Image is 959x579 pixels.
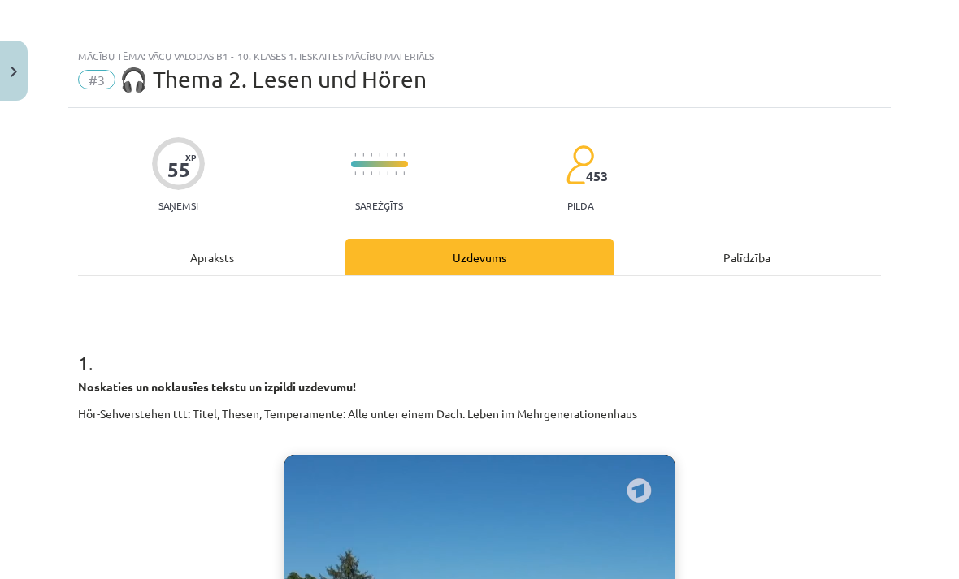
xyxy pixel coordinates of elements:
p: Sarežģīts [355,200,403,211]
img: icon-close-lesson-0947bae3869378f0d4975bcd49f059093ad1ed9edebbc8119c70593378902aed.svg [11,67,17,77]
img: icon-short-line-57e1e144782c952c97e751825c79c345078a6d821885a25fce030b3d8c18986b.svg [362,171,364,175]
div: Palīdzība [614,239,881,275]
h1: 1 . [78,323,881,374]
img: icon-short-line-57e1e144782c952c97e751825c79c345078a6d821885a25fce030b3d8c18986b.svg [395,171,397,175]
div: 55 [167,158,190,181]
div: Uzdevums [345,239,613,275]
img: icon-short-line-57e1e144782c952c97e751825c79c345078a6d821885a25fce030b3d8c18986b.svg [371,171,372,175]
img: icon-short-line-57e1e144782c952c97e751825c79c345078a6d821885a25fce030b3d8c18986b.svg [354,153,356,157]
p: Saņemsi [152,200,205,211]
img: students-c634bb4e5e11cddfef0936a35e636f08e4e9abd3cc4e673bd6f9a4125e45ecb1.svg [566,145,594,185]
div: Mācību tēma: Vācu valodas b1 - 10. klases 1. ieskaites mācību materiāls [78,50,881,62]
img: icon-short-line-57e1e144782c952c97e751825c79c345078a6d821885a25fce030b3d8c18986b.svg [387,171,388,175]
img: icon-short-line-57e1e144782c952c97e751825c79c345078a6d821885a25fce030b3d8c18986b.svg [387,153,388,157]
span: #3 [78,70,115,89]
img: icon-short-line-57e1e144782c952c97e751825c79c345078a6d821885a25fce030b3d8c18986b.svg [403,153,405,157]
img: icon-short-line-57e1e144782c952c97e751825c79c345078a6d821885a25fce030b3d8c18986b.svg [403,171,405,175]
span: XP [185,153,196,162]
span: 🎧 Thema 2. Lesen und Hören [119,66,427,93]
p: Hör-Sehverstehen ttt: Titel, Thesen, Temperamente: Alle unter einem Dach. Leben im Mehrgeneration... [78,405,881,422]
img: icon-short-line-57e1e144782c952c97e751825c79c345078a6d821885a25fce030b3d8c18986b.svg [371,153,372,157]
p: pilda [567,200,593,211]
img: icon-short-line-57e1e144782c952c97e751825c79c345078a6d821885a25fce030b3d8c18986b.svg [379,171,380,175]
img: icon-short-line-57e1e144782c952c97e751825c79c345078a6d821885a25fce030b3d8c18986b.svg [395,153,397,157]
img: icon-short-line-57e1e144782c952c97e751825c79c345078a6d821885a25fce030b3d8c18986b.svg [379,153,380,157]
img: icon-short-line-57e1e144782c952c97e751825c79c345078a6d821885a25fce030b3d8c18986b.svg [354,171,356,175]
span: 453 [586,169,608,184]
img: icon-short-line-57e1e144782c952c97e751825c79c345078a6d821885a25fce030b3d8c18986b.svg [362,153,364,157]
div: Apraksts [78,239,345,275]
strong: Noskaties un noklausīes tekstu un izpildi uzdevumu! [78,379,356,394]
